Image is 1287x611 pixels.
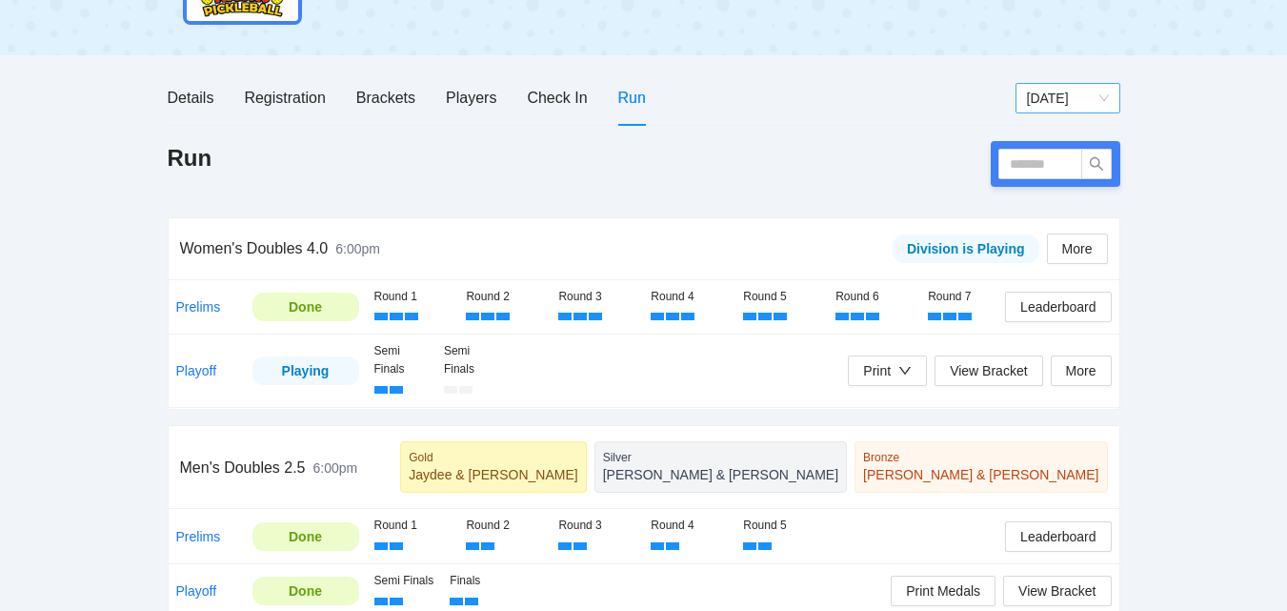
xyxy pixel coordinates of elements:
[906,580,980,601] span: Print Medals
[267,526,345,547] div: Done
[409,450,577,465] div: Gold
[444,342,498,378] div: Semi Finals
[335,241,380,256] span: 6:00pm
[176,363,217,378] a: Playoff
[848,356,927,386] button: Print
[863,465,1098,484] div: [PERSON_NAME] & [PERSON_NAME]
[743,288,820,306] div: Round 5
[168,86,214,110] div: Details
[180,240,329,256] span: Women's Doubles 4.0
[1066,360,1096,381] span: More
[356,86,415,110] div: Brackets
[267,360,345,381] div: Playing
[935,356,1042,386] button: View Bracket
[244,86,325,110] div: Registration
[466,517,543,535] div: Round 2
[176,299,221,315] a: Prelims
[891,576,995,606] button: Print Medals
[374,517,452,535] div: Round 1
[1027,84,1109,112] span: Friday
[409,465,577,484] div: Jaydee & [PERSON_NAME]
[527,86,587,110] div: Check In
[928,288,1005,306] div: Round 7
[374,288,452,306] div: Round 1
[267,580,345,601] div: Done
[267,296,345,317] div: Done
[466,288,543,306] div: Round 2
[1020,526,1096,547] span: Leaderboard
[950,360,1027,381] span: View Bracket
[313,460,358,476] span: 6:00pm
[168,143,212,173] h1: Run
[1018,580,1096,601] span: View Bracket
[1005,292,1111,322] button: Leaderboard
[863,450,1098,465] div: Bronze
[450,572,511,590] div: Finals
[1081,149,1112,179] button: search
[176,529,221,544] a: Prelims
[618,86,646,110] div: Run
[651,517,728,535] div: Round 4
[603,450,838,465] div: Silver
[603,465,838,484] div: [PERSON_NAME] & [PERSON_NAME]
[176,583,217,599] a: Playoff
[446,86,496,110] div: Players
[1020,296,1096,317] span: Leaderboard
[835,288,913,306] div: Round 6
[558,517,635,535] div: Round 3
[1051,356,1112,386] button: More
[743,517,820,535] div: Round 5
[1082,156,1111,172] span: search
[907,238,1025,259] div: Division is Playing
[558,288,635,306] div: Round 3
[374,342,429,378] div: Semi Finals
[1003,576,1111,606] button: View Bracket
[374,572,435,590] div: Semi Finals
[180,459,306,476] span: Men's Doubles 2.5
[1062,238,1093,259] span: More
[863,360,891,381] div: Print
[1047,234,1108,264] button: More
[651,288,728,306] div: Round 4
[1005,521,1111,552] button: Leaderboard
[898,364,912,377] span: down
